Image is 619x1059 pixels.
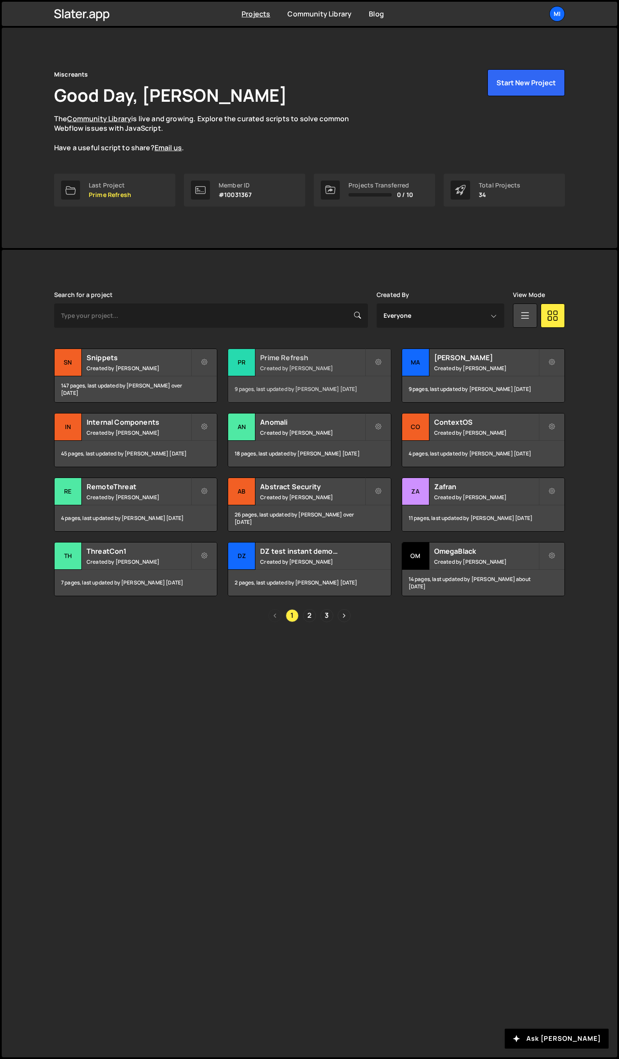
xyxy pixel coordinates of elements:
div: In [55,413,82,441]
small: Created by [PERSON_NAME] [260,558,364,565]
a: In Internal Components Created by [PERSON_NAME] 45 pages, last updated by [PERSON_NAME] [DATE] [54,413,217,467]
h2: ContextOS [434,417,538,427]
label: Search for a project [54,291,113,298]
div: Za [402,478,429,505]
a: Email us [155,143,182,152]
small: Created by [PERSON_NAME] [260,494,364,501]
small: Created by [PERSON_NAME] [87,558,191,565]
a: Ma [PERSON_NAME] Created by [PERSON_NAME] 9 pages, last updated by [PERSON_NAME] [DATE] [402,349,565,403]
div: Ab [228,478,255,505]
h1: Good Day, [PERSON_NAME] [54,83,287,107]
div: 147 pages, last updated by [PERSON_NAME] over [DATE] [55,376,217,402]
a: Om OmegaBlack Created by [PERSON_NAME] 14 pages, last updated by [PERSON_NAME] about [DATE] [402,542,565,596]
div: Pagination [54,609,565,622]
small: Created by [PERSON_NAME] [260,365,364,372]
div: Co [402,413,429,441]
h2: Anomali [260,417,364,427]
a: Next page [338,609,351,622]
h2: Snippets [87,353,191,362]
a: Mi [549,6,565,22]
h2: Internal Components [87,417,191,427]
small: Created by [PERSON_NAME] [434,558,538,565]
small: Created by [PERSON_NAME] [434,365,538,372]
a: Re RemoteThreat Created by [PERSON_NAME] 4 pages, last updated by [PERSON_NAME] [DATE] [54,478,217,532]
p: #10031367 [219,191,251,198]
div: Om [402,542,429,570]
div: 4 pages, last updated by [PERSON_NAME] [DATE] [55,505,217,531]
a: An Anomali Created by [PERSON_NAME] 18 pages, last updated by [PERSON_NAME] [DATE] [228,413,391,467]
h2: [PERSON_NAME] [434,353,538,362]
span: 0 / 10 [397,191,413,198]
h2: Abstract Security [260,482,364,491]
p: The is live and growing. Explore the curated scripts to solve common Webflow issues with JavaScri... [54,114,366,153]
div: 2 pages, last updated by [PERSON_NAME] [DATE] [228,570,390,596]
a: Community Library [287,9,351,19]
button: Start New Project [487,69,565,96]
a: DZ DZ test instant demo (delete later) Created by [PERSON_NAME] 2 pages, last updated by [PERSON_... [228,542,391,596]
small: Created by [PERSON_NAME] [434,429,538,436]
h2: DZ test instant demo (delete later) [260,546,364,556]
a: Community Library [67,114,131,123]
small: Created by [PERSON_NAME] [434,494,538,501]
a: Pr Prime Refresh Created by [PERSON_NAME] 9 pages, last updated by [PERSON_NAME] [DATE] [228,349,391,403]
div: Pr [228,349,255,376]
div: Ma [402,349,429,376]
a: Blog [369,9,384,19]
a: Ab Abstract Security Created by [PERSON_NAME] 26 pages, last updated by [PERSON_NAME] over [DATE] [228,478,391,532]
h2: OmegaBlack [434,546,538,556]
div: 14 pages, last updated by [PERSON_NAME] about [DATE] [402,570,564,596]
h2: ThreatCon1 [87,546,191,556]
small: Created by [PERSON_NAME] [87,365,191,372]
div: An [228,413,255,441]
small: Created by [PERSON_NAME] [87,494,191,501]
div: Member ID [219,182,251,189]
a: Th ThreatCon1 Created by [PERSON_NAME] 7 pages, last updated by [PERSON_NAME] [DATE] [54,542,217,596]
h2: RemoteThreat [87,482,191,491]
label: Created By [377,291,409,298]
h2: Prime Refresh [260,353,364,362]
div: 4 pages, last updated by [PERSON_NAME] [DATE] [402,441,564,467]
p: Prime Refresh [89,191,131,198]
div: 7 pages, last updated by [PERSON_NAME] [DATE] [55,570,217,596]
a: Last Project Prime Refresh [54,174,175,207]
a: Sn Snippets Created by [PERSON_NAME] 147 pages, last updated by [PERSON_NAME] over [DATE] [54,349,217,403]
div: 11 pages, last updated by [PERSON_NAME] [DATE] [402,505,564,531]
a: Za Zafran Created by [PERSON_NAME] 11 pages, last updated by [PERSON_NAME] [DATE] [402,478,565,532]
a: Projects [242,9,270,19]
div: Th [55,542,82,570]
small: Created by [PERSON_NAME] [260,429,364,436]
div: Total Projects [479,182,520,189]
div: Miscreants [54,69,88,80]
input: Type your project... [54,303,368,328]
div: Projects Transferred [348,182,413,189]
a: Page 2 [303,609,316,622]
div: 18 pages, last updated by [PERSON_NAME] [DATE] [228,441,390,467]
div: 26 pages, last updated by [PERSON_NAME] over [DATE] [228,505,390,531]
small: Created by [PERSON_NAME] [87,429,191,436]
div: 9 pages, last updated by [PERSON_NAME] [DATE] [228,376,390,402]
label: View Mode [513,291,545,298]
div: Last Project [89,182,131,189]
div: Sn [55,349,82,376]
a: Page 3 [320,609,333,622]
p: 34 [479,191,520,198]
button: Ask [PERSON_NAME] [505,1029,609,1049]
div: 45 pages, last updated by [PERSON_NAME] [DATE] [55,441,217,467]
h2: Zafran [434,482,538,491]
div: Re [55,478,82,505]
a: Co ContextOS Created by [PERSON_NAME] 4 pages, last updated by [PERSON_NAME] [DATE] [402,413,565,467]
div: DZ [228,542,255,570]
div: 9 pages, last updated by [PERSON_NAME] [DATE] [402,376,564,402]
